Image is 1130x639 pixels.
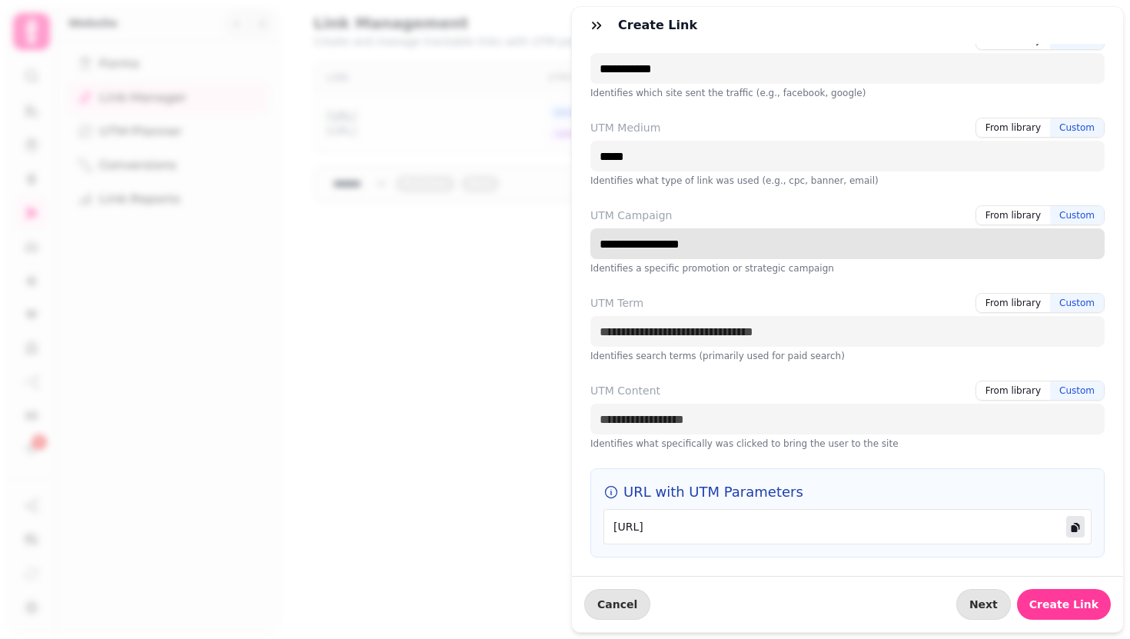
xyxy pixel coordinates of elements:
button: Custom [1050,118,1104,137]
button: From library [976,206,1050,225]
p: Identifies what type of link was used (e.g., cpc, banner, email) [590,175,1105,187]
span: Cancel [597,599,637,610]
button: Custom [1050,381,1104,400]
p: Identifies search terms (primarily used for paid search) [590,350,1105,362]
span: Create Link [1029,599,1098,610]
button: Custom [1050,294,1104,312]
h3: Create Link [618,16,703,35]
button: Create Link [1017,589,1111,620]
button: Next [956,589,1011,620]
label: UTM Term [590,295,643,311]
span: Next [969,599,998,610]
p: Identifies which site sent the traffic (e.g., facebook, google) [590,87,1105,99]
p: Identifies what specifically was clicked to bring the user to the site [590,438,1105,450]
button: Copy to clipboard [1066,516,1085,537]
button: Custom [1050,206,1104,225]
label: UTM Campaign [590,208,672,223]
h3: URL with UTM Parameters [603,481,1092,503]
label: UTM Medium [590,120,660,135]
p: Identifies a specific promotion or strategic campaign [590,262,1105,275]
button: From library [976,118,1050,137]
button: From library [976,294,1050,312]
label: UTM Content [590,383,660,398]
button: From library [976,381,1050,400]
div: [URL] [603,509,1092,544]
button: Cancel [584,589,650,620]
